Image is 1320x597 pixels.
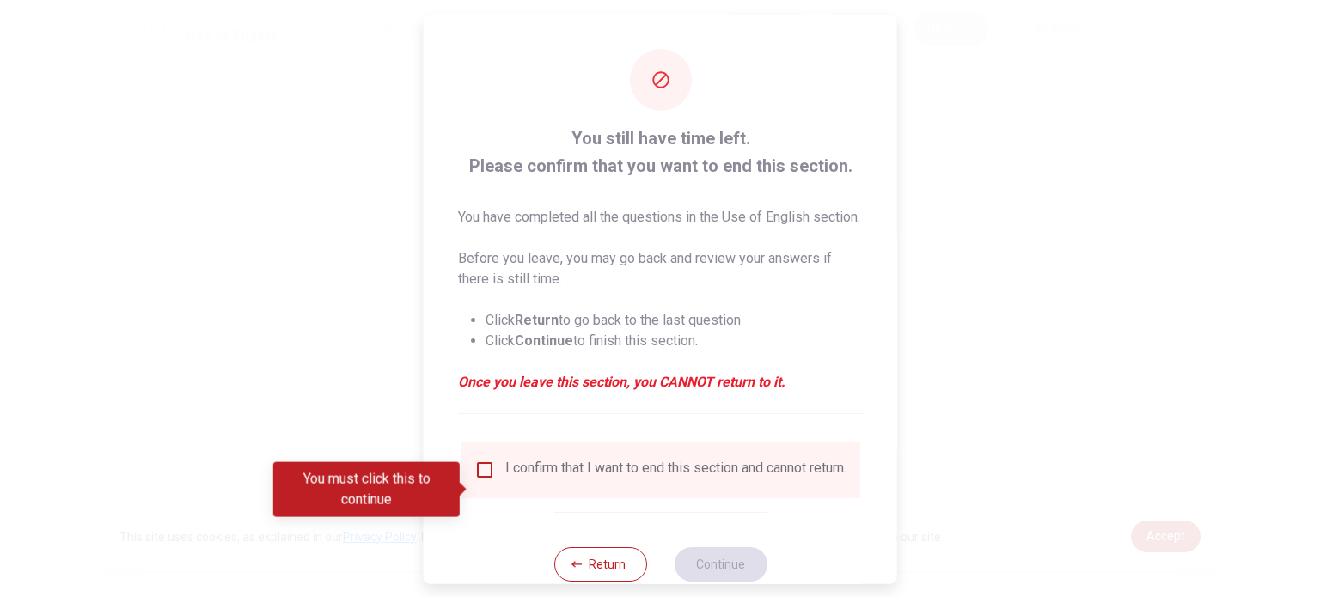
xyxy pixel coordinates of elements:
strong: Continue [515,332,573,348]
p: You have completed all the questions in the Use of English section. [458,206,863,227]
em: Once you leave this section, you CANNOT return to it. [458,371,863,392]
li: Click to go back to the last question [486,309,863,330]
div: I confirm that I want to end this section and cannot return. [505,459,846,479]
button: Return [553,546,646,581]
div: You must click this to continue [273,462,460,517]
strong: Return [515,311,559,327]
p: Before you leave, you may go back and review your answers if there is still time. [458,247,863,289]
span: You still have time left. Please confirm that you want to end this section. [458,124,863,179]
span: You must click this to continue [474,459,495,479]
li: Click to finish this section. [486,330,863,350]
button: Continue [674,546,767,581]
